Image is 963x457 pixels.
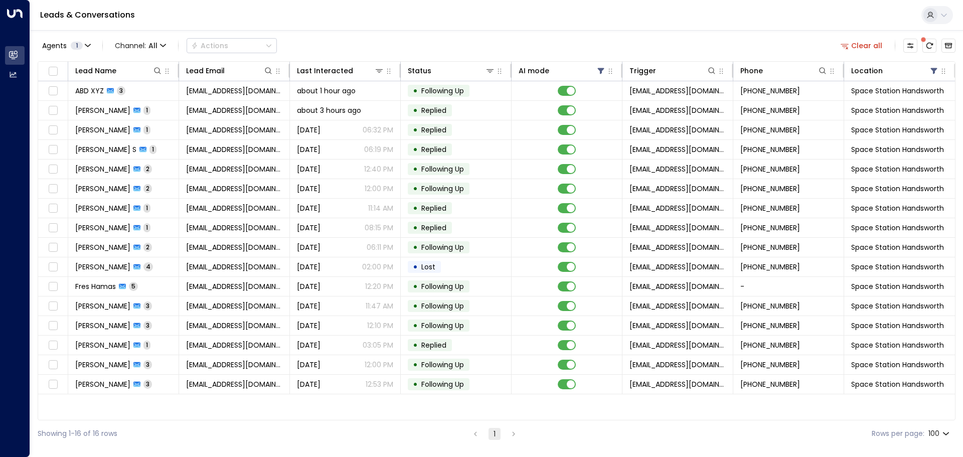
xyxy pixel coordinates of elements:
div: • [413,180,418,197]
p: 03:05 PM [363,340,393,350]
p: 06:11 PM [367,242,393,252]
span: Nihar Priyadarshi [75,125,130,135]
span: Aug 24, 2025 [297,223,320,233]
span: Replied [421,105,446,115]
div: Trigger [629,65,717,77]
span: leads@space-station.co.uk [629,184,726,194]
span: Isabel Farrell [75,203,130,213]
span: 1 [143,106,150,114]
span: 2 [143,165,152,173]
span: +447952448561 [740,360,800,370]
span: Space Station Handsworth [851,281,944,291]
button: Agents1 [38,39,94,53]
span: Channel: [111,39,170,53]
div: • [413,141,418,158]
span: Space Station Handsworth [851,301,944,311]
span: Aug 22, 2025 [297,340,320,350]
span: leads@space-station.co.uk [629,340,726,350]
span: Narotam Sembi [75,242,130,252]
div: • [413,337,418,354]
span: Space Station Handsworth [851,105,944,115]
span: Following Up [421,242,464,252]
span: Govani S [75,144,136,155]
span: Aug 24, 2025 [297,281,320,291]
span: +447840278648 [740,301,800,311]
a: Leads & Conversations [40,9,135,21]
span: 1 [71,42,83,50]
span: leads@space-station.co.uk [629,379,726,389]
p: 11:14 AM [368,203,393,213]
span: Elena Harvey [75,223,130,233]
button: Channel:All [111,39,170,53]
span: Space Station Handsworth [851,164,944,174]
span: Agents [42,42,67,49]
span: leads@space-station.co.uk [629,125,726,135]
span: 1 [143,341,150,349]
span: Replied [421,340,446,350]
span: elenah03@hotmail.co.uk [186,223,282,233]
div: • [413,121,418,138]
p: 12:00 PM [365,360,393,370]
span: 3 [143,380,152,388]
span: Replied [421,203,446,213]
span: Toggle select row [47,241,59,254]
span: +447401213556 [740,242,800,252]
span: Toggle select row [47,378,59,391]
div: Button group with a nested menu [187,38,277,53]
span: Toggle select row [47,280,59,293]
span: Hanae Lewis [75,184,130,194]
span: All [148,42,157,50]
button: Archived Leads [941,39,955,53]
span: +4419176553972 [740,262,800,272]
span: Space Station Handsworth [851,379,944,389]
span: Toggle select row [47,163,59,176]
p: 12:10 PM [367,321,393,331]
span: niharpriyadarshi91203@gmail.com [186,125,282,135]
span: leads@space-station.co.uk [629,144,726,155]
span: Aug 24, 2025 [297,301,320,311]
span: Replied [421,144,446,155]
span: ethang@gmail.com [186,262,282,272]
div: Status [408,65,495,77]
div: • [413,297,418,315]
span: Emily Smith [75,301,130,311]
div: Phone [740,65,828,77]
div: • [413,200,418,217]
p: 12:20 PM [365,281,393,291]
span: +447418053316 [740,105,800,115]
p: 12:53 PM [366,379,393,389]
div: • [413,239,418,256]
span: izzyf46@googlemail.com [186,203,282,213]
span: Following Up [421,321,464,331]
span: cinyvin@gmail.com [186,184,282,194]
span: Toggle select row [47,320,59,332]
span: about 1 hour ago [297,86,356,96]
span: +4479505500450 [740,164,800,174]
span: Yesterday [297,203,320,213]
span: 1 [143,125,150,134]
span: leads@space-station.co.uk [629,360,726,370]
span: 5 [129,282,138,290]
div: • [413,161,418,178]
span: Carole Parslow [75,340,130,350]
span: clearer.patois-8b@icloud.com [186,164,282,174]
span: Space Station Handsworth [851,242,944,252]
span: Space Station Handsworth [851,223,944,233]
span: Following Up [421,86,464,96]
div: 100 [928,426,951,441]
div: Actions [191,41,228,50]
span: 3 [143,360,152,369]
span: Following Up [421,281,464,291]
label: Rows per page: [872,428,924,439]
span: Caroleparslow31@hotmail.com [186,340,282,350]
span: leads@space-station.co.uk [629,242,726,252]
span: leads@space-station.co.uk [629,223,726,233]
div: • [413,356,418,373]
span: +441217073029 [740,321,800,331]
span: +447541236549 [740,86,800,96]
span: Toggle select row [47,261,59,273]
span: Toggle select row [47,143,59,156]
div: Last Interacted [297,65,353,77]
span: justuliuxx.31@gmail.com [186,144,282,155]
span: simonknight204@gmail.com [186,105,282,115]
